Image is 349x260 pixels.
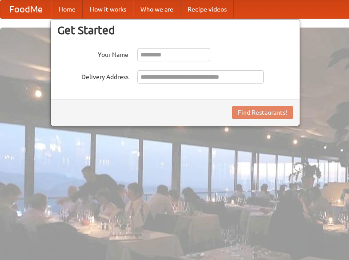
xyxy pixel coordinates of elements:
[57,70,128,81] label: Delivery Address
[181,0,234,18] a: Recipe videos
[232,106,293,119] button: Find Restaurants!
[57,48,128,59] label: Your Name
[83,0,133,18] a: How it works
[0,0,52,18] a: FoodMe
[57,24,293,37] h3: Get Started
[133,0,181,18] a: Who we are
[52,0,83,18] a: Home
